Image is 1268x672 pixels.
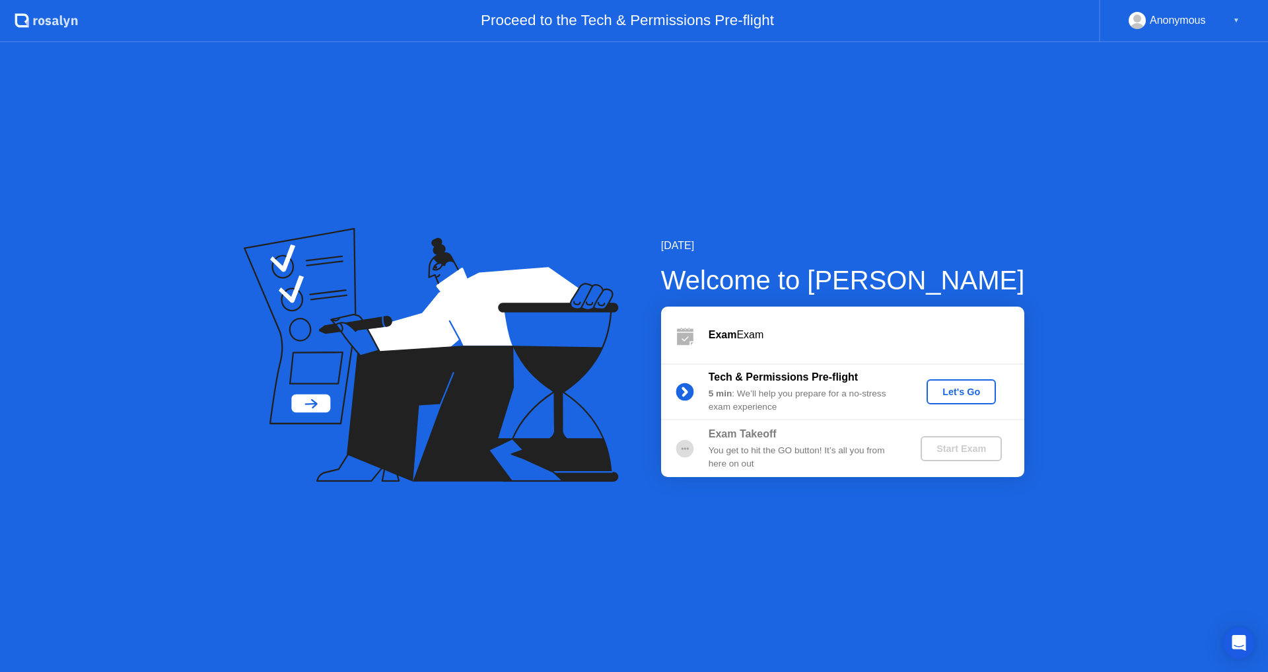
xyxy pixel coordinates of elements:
div: Let's Go [932,387,991,397]
div: : We’ll help you prepare for a no-stress exam experience [709,387,899,414]
div: Anonymous [1150,12,1206,29]
b: Exam [709,329,737,340]
div: Exam [709,327,1024,343]
div: [DATE] [661,238,1025,254]
b: 5 min [709,389,732,398]
button: Start Exam [921,436,1002,461]
div: Open Intercom Messenger [1223,627,1255,659]
b: Tech & Permissions Pre-flight [709,371,858,383]
div: Welcome to [PERSON_NAME] [661,260,1025,300]
div: Start Exam [926,443,997,454]
div: You get to hit the GO button! It’s all you from here on out [709,444,899,471]
b: Exam Takeoff [709,428,777,439]
button: Let's Go [927,379,996,404]
div: ▼ [1233,12,1240,29]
